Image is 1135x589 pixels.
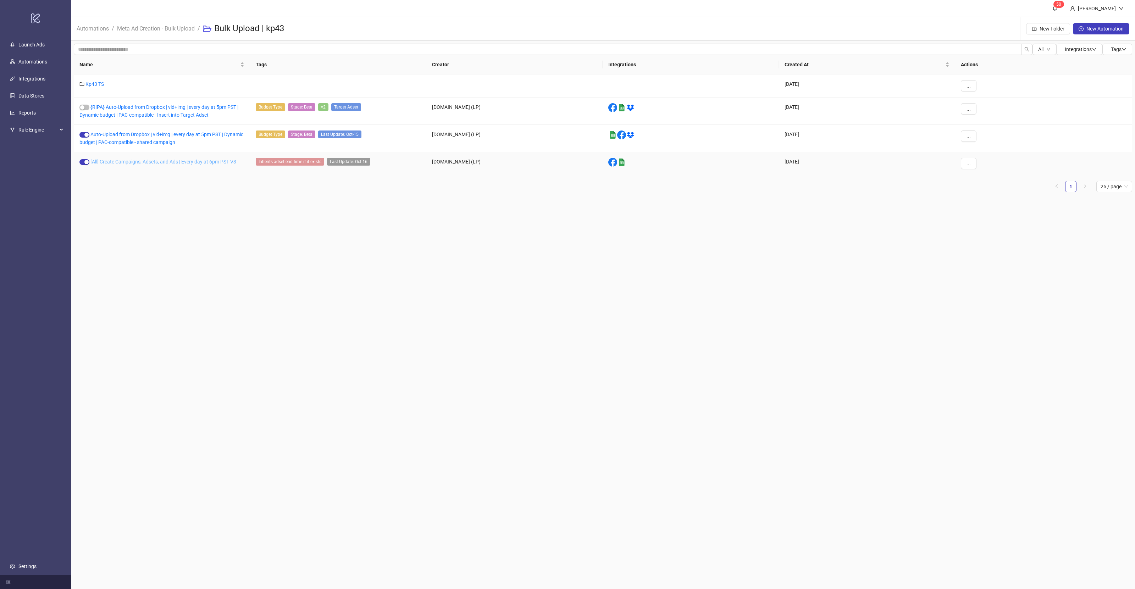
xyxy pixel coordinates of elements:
[75,24,110,32] a: Automations
[214,23,284,34] h3: Bulk Upload | kp43
[1046,47,1051,51] span: down
[1056,2,1059,7] span: 5
[779,74,955,98] div: [DATE]
[18,59,47,65] a: Automations
[79,61,239,68] span: Name
[779,98,955,125] div: [DATE]
[79,132,243,145] a: Auto-Upload from Dropbox | vid+img | every day at 5pm PST | Dynamic budget | PAC-compatible - sha...
[1092,47,1097,52] span: down
[779,55,955,74] th: Created At
[18,76,45,82] a: Integrations
[203,24,211,33] span: folder-open
[1032,44,1056,55] button: Alldown
[779,152,955,175] div: [DATE]
[250,55,426,74] th: Tags
[198,17,200,40] li: /
[961,80,976,91] button: ...
[961,158,976,169] button: ...
[426,125,603,152] div: [DOMAIN_NAME] (LP)
[426,55,603,74] th: Creator
[1122,47,1126,52] span: down
[6,579,11,584] span: menu-fold
[256,103,285,111] span: Budget Type
[1075,5,1119,12] div: [PERSON_NAME]
[1059,2,1061,7] span: 0
[90,159,236,165] a: [All] Create Campaigns, Adsets, and Ads | Every day at 6pm PST V3
[1052,6,1057,11] span: bell
[1065,46,1097,52] span: Integrations
[1086,26,1124,32] span: New Automation
[1024,47,1029,52] span: search
[1079,181,1091,192] li: Next Page
[967,106,971,112] span: ...
[288,130,315,138] span: Stage: Beta
[1101,181,1128,192] span: 25 / page
[112,17,114,40] li: /
[1096,181,1132,192] div: Page Size
[1053,1,1064,8] sup: 50
[10,127,15,132] span: fork
[1056,44,1102,55] button: Integrationsdown
[1032,26,1037,31] span: folder-add
[603,55,779,74] th: Integrations
[1102,44,1132,55] button: Tagsdown
[18,110,36,116] a: Reports
[1070,6,1075,11] span: user
[1073,23,1129,34] button: New Automation
[318,130,361,138] span: Last Update: Oct-15
[116,24,196,32] a: Meta Ad Creation - Bulk Upload
[18,93,44,99] a: Data Stores
[785,61,944,68] span: Created At
[1079,181,1091,192] button: right
[288,103,315,111] span: Stage: Beta
[18,42,45,48] a: Launch Ads
[967,83,971,89] span: ...
[74,55,250,74] th: Name
[1038,46,1043,52] span: All
[1026,23,1070,34] button: New Folder
[1040,26,1064,32] span: New Folder
[426,98,603,125] div: [DOMAIN_NAME] (LP)
[1079,26,1084,31] span: plus-circle
[1065,181,1076,192] a: 1
[967,161,971,166] span: ...
[779,125,955,152] div: [DATE]
[1051,181,1062,192] li: Previous Page
[79,104,238,118] a: {RIPA} Auto-Upload from Dropbox | vid+img | every day at 5pm PST | Dynamic budget | PAC-compatibl...
[18,563,37,569] a: Settings
[331,103,361,111] span: Target Adset
[961,130,976,142] button: ...
[1054,184,1059,188] span: left
[1083,184,1087,188] span: right
[85,81,104,87] a: Kp43 TS
[955,55,1132,74] th: Actions
[327,158,370,166] span: Last Update: Oct-16
[1051,181,1062,192] button: left
[426,152,603,175] div: [DOMAIN_NAME] (LP)
[961,103,976,115] button: ...
[1119,6,1124,11] span: down
[79,82,84,87] span: folder
[18,123,57,137] span: Rule Engine
[318,103,328,111] span: v2
[1111,46,1126,52] span: Tags
[256,130,285,138] span: Budget Type
[967,133,971,139] span: ...
[256,158,324,166] span: Inherits adset end time if it exists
